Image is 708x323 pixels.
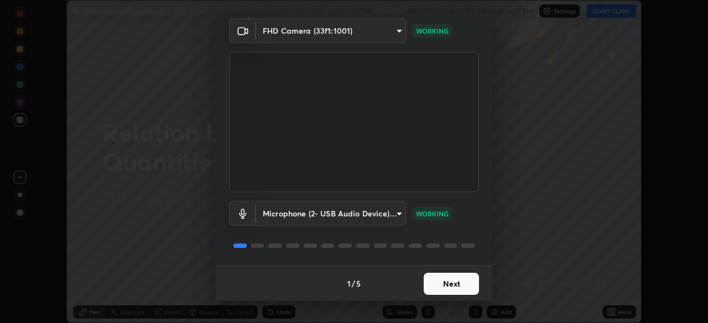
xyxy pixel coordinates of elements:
p: WORKING [416,26,449,36]
div: FHD Camera (33f1:1001) [256,201,406,226]
h4: / [352,278,355,289]
h4: 1 [347,278,351,289]
button: Next [424,273,479,295]
h4: 5 [356,278,361,289]
div: FHD Camera (33f1:1001) [256,18,406,43]
p: WORKING [416,209,449,219]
